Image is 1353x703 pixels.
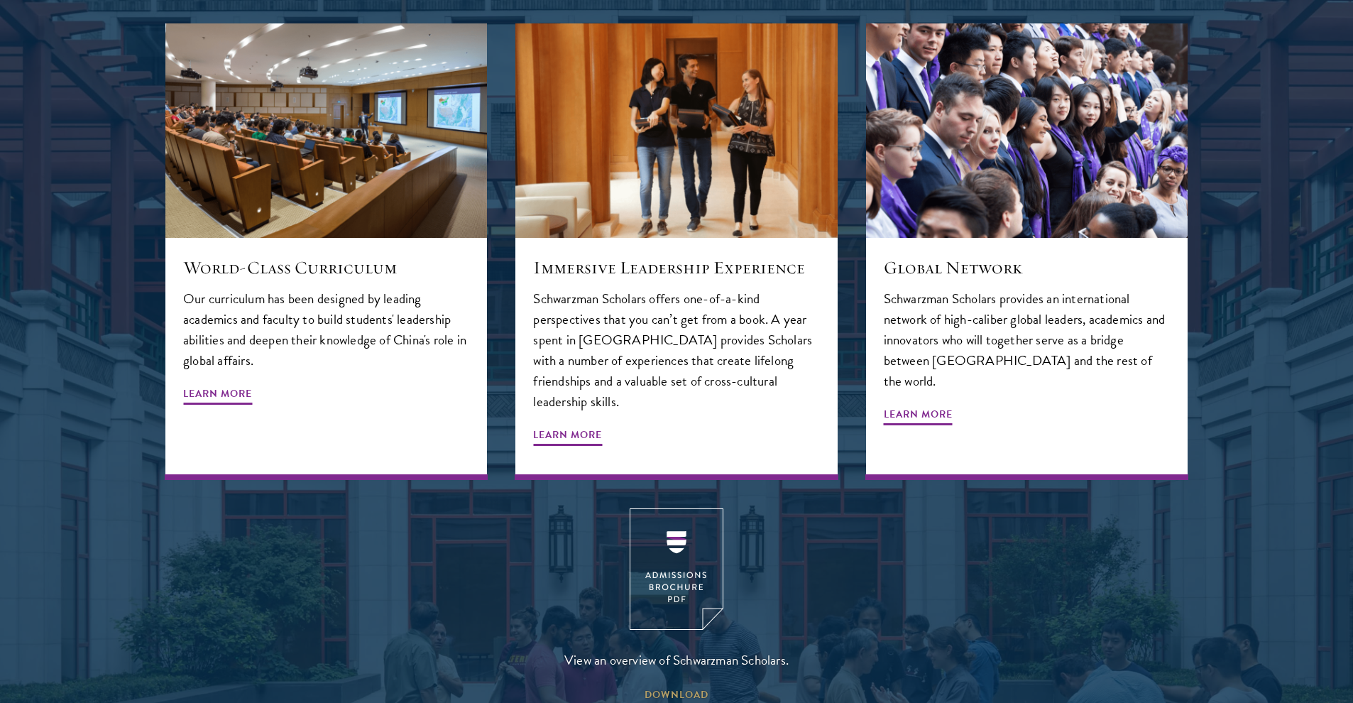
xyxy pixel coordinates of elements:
[183,256,469,280] h5: World-Class Curriculum
[533,256,819,280] h5: Immersive Leadership Experience
[884,288,1170,391] p: Schwarzman Scholars provides an international network of high-caliber global leaders, academics a...
[183,385,252,407] span: Learn More
[866,23,1188,481] a: Global Network Schwarzman Scholars provides an international network of high-caliber global leade...
[884,256,1170,280] h5: Global Network
[884,405,953,427] span: Learn More
[533,426,602,448] span: Learn More
[183,288,469,371] p: Our curriculum has been designed by leading academics and faculty to build students' leadership a...
[165,23,487,481] a: World-Class Curriculum Our curriculum has been designed by leading academics and faculty to build...
[564,648,789,672] span: View an overview of Schwarzman Scholars.
[533,288,819,412] p: Schwarzman Scholars offers one-of-a-kind perspectives that you can’t get from a book. A year spen...
[515,23,837,481] a: Immersive Leadership Experience Schwarzman Scholars offers one-of-a-kind perspectives that you ca...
